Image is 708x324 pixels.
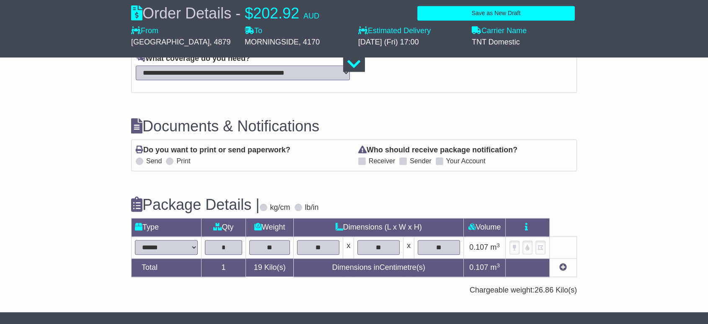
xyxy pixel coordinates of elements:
[417,6,575,21] button: Save as New Draft
[294,259,464,277] td: Dimensions in Centimetre(s)
[209,38,230,46] span: , 4879
[254,263,262,272] span: 19
[369,157,395,165] label: Receiver
[131,118,577,135] h3: Documents & Notifications
[245,218,294,237] td: Weight
[131,196,260,213] h3: Package Details |
[202,218,246,237] td: Qty
[410,157,432,165] label: Sender
[463,218,505,237] td: Volume
[496,262,500,269] sup: 3
[469,243,488,251] span: 0.107
[131,4,319,22] div: Order Details -
[245,5,253,22] span: $
[496,242,500,248] sup: 3
[559,263,567,272] a: Add new item
[132,218,202,237] td: Type
[131,38,209,46] span: [GEOGRAPHIC_DATA]
[202,259,246,277] td: 1
[358,38,463,47] div: [DATE] (Fri) 17:00
[132,259,202,277] td: Total
[136,146,290,155] label: Do you want to print or send paperwork?
[469,263,488,272] span: 0.107
[343,237,354,259] td: x
[131,286,577,295] div: Chargeable weight: Kilo(s)
[535,286,553,294] span: 26.86
[253,5,299,22] span: 202.92
[136,54,250,63] label: What coverage do you need?
[176,157,190,165] label: Print
[446,157,486,165] label: Your Account
[358,146,517,155] label: Who should receive package notification?
[358,26,463,36] label: Estimated Delivery
[245,26,262,36] label: To
[299,38,320,46] span: , 4170
[490,263,500,272] span: m
[146,157,162,165] label: Send
[303,12,319,20] span: AUD
[270,203,290,212] label: kg/cm
[403,237,414,259] td: x
[245,259,294,277] td: Kilo(s)
[490,243,500,251] span: m
[472,38,577,47] div: TNT Domestic
[131,26,158,36] label: From
[305,203,319,212] label: lb/in
[472,26,527,36] label: Carrier Name
[245,38,299,46] span: MORNINGSIDE
[294,218,464,237] td: Dimensions (L x W x H)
